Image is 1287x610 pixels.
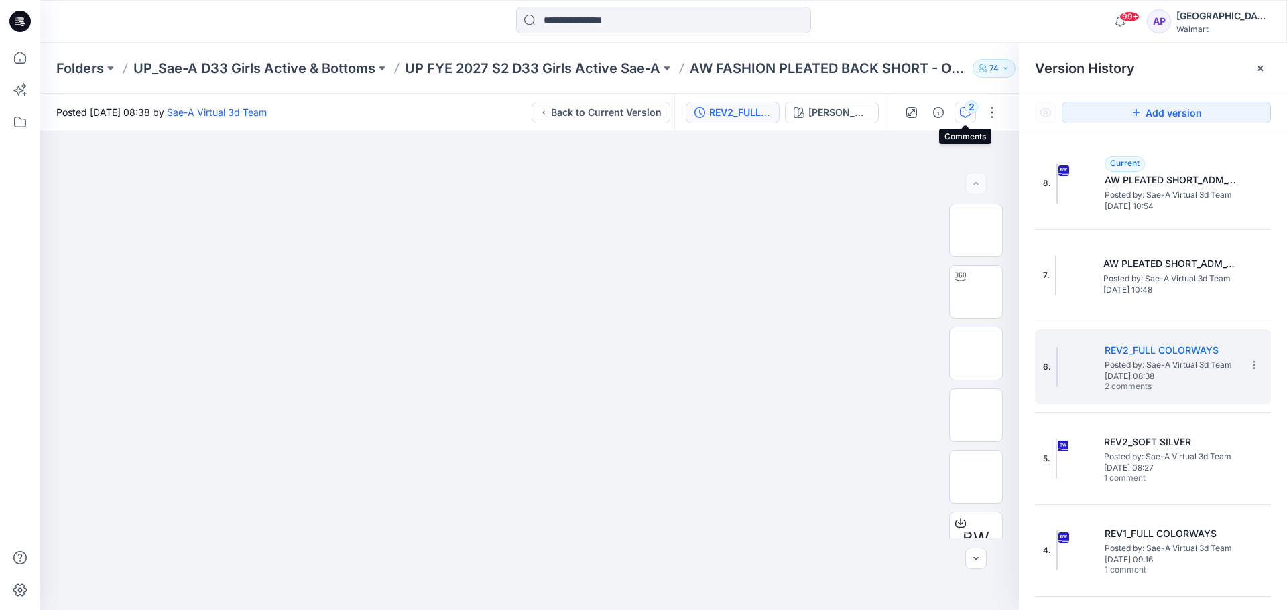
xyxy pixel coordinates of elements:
h5: REV1_FULL COLORWAYS [1105,526,1239,542]
button: REV2_FULL COLORWAYS [686,102,780,123]
img: AW PLEATED SHORT_ADM_OPT2_REV2_AW PLEATED SHORT SAEA 091525 [1055,255,1056,295]
span: 7. [1043,269,1050,281]
button: Add version [1062,102,1271,123]
h5: REV2_FULL COLORWAYS [1105,342,1239,358]
span: [DATE] 10:48 [1103,285,1237,295]
a: UP_Sae-A D33 Girls Active & Bottoms [133,59,375,78]
span: Posted by: Sae-A Virtual 3d Team [1105,358,1239,372]
button: Close [1255,63,1266,74]
img: AW PLEATED SHORT_ADM_OPT2_REV2_AW PLEATED SHORT SAEA 091525 [1056,163,1058,204]
img: REV1_FULL COLORWAYS [1056,530,1058,570]
button: Details [928,102,949,123]
span: Posted by: Sae-A Virtual 3d Team [1105,542,1239,555]
span: [DATE] 08:27 [1104,463,1238,473]
div: [GEOGRAPHIC_DATA] [1176,8,1270,24]
a: Sae-A Virtual 3d Team [167,106,267,118]
span: 8. [1043,177,1051,189]
span: 4. [1043,544,1051,556]
span: 6. [1043,361,1051,373]
span: 1 comment [1105,565,1199,576]
a: UP FYE 2027 S2 D33 Girls Active Sae-A [405,59,660,78]
div: Walmart [1176,24,1270,34]
div: [PERSON_NAME] [808,105,870,120]
img: REV2_SOFT SILVER [1056,439,1057,479]
span: Current [1110,158,1140,168]
button: 2 [955,102,976,123]
span: Posted by: Sae-A Virtual 3d Team [1104,450,1238,463]
div: REV2_FULL COLORWAYS [709,105,771,120]
span: 5. [1043,453,1050,465]
button: Back to Current Version [532,102,670,123]
span: 2 comments [1105,382,1199,392]
span: Version History [1035,60,1135,76]
span: 99+ [1119,11,1140,22]
button: [PERSON_NAME] [785,102,879,123]
a: Folders [56,59,104,78]
div: AP [1147,9,1171,33]
div: 2 [965,100,978,114]
span: [DATE] 10:54 [1105,202,1239,211]
span: Posted by: Sae-A Virtual 3d Team [1103,272,1237,285]
span: Posted [DATE] 08:38 by [56,105,267,119]
span: [DATE] 08:38 [1105,372,1239,381]
h5: REV2_SOFT SILVER [1104,434,1238,450]
p: AW FASHION PLEATED BACK SHORT - OPT2 [690,59,967,78]
button: 74 [973,59,1016,78]
button: Show Hidden Versions [1035,102,1056,123]
h5: AW PLEATED SHORT_ADM_OPT2_REV2_AW PLEATED SHORT SAEA 091525 [1105,172,1239,188]
span: Posted by: Sae-A Virtual 3d Team [1105,188,1239,202]
img: REV2_FULL COLORWAYS [1056,347,1058,387]
h5: AW PLEATED SHORT_ADM_OPT2_REV2_AW PLEATED SHORT SAEA 091525 [1103,256,1237,272]
p: 74 [989,61,999,76]
span: 1 comment [1104,473,1198,484]
span: [DATE] 09:16 [1105,555,1239,564]
span: BW [963,526,989,550]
